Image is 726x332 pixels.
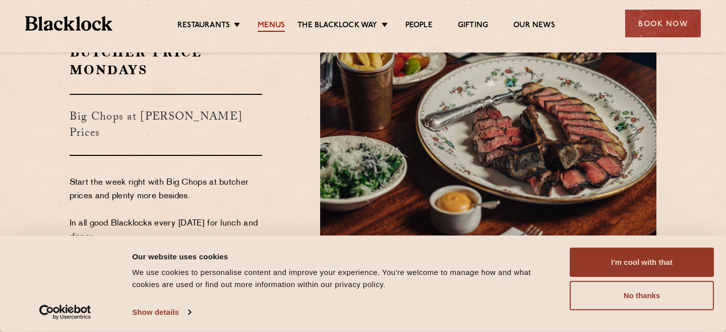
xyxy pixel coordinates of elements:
h2: Butcher Price Mondays [70,43,263,79]
a: Menus [258,21,285,32]
h3: Big Chops at [PERSON_NAME] Prices [70,94,263,156]
a: Usercentrics Cookiebot - opens in a new window [21,305,109,320]
a: Gifting [458,21,488,32]
button: I'm cool with that [570,248,714,277]
img: Plate of Philip Warren steak on table with chips and sides [320,43,656,287]
button: No thanks [570,281,714,310]
a: The Blacklock Way [297,21,377,32]
div: We use cookies to personalise content and improve your experience. You're welcome to manage how a... [132,266,558,291]
div: Our website uses cookies [132,250,558,262]
img: BL_Textured_Logo-footer-cropped.svg [25,16,112,31]
div: Book Now [625,10,701,37]
a: Show details [132,305,191,320]
a: Our News [513,21,555,32]
a: People [405,21,433,32]
a: Restaurants [177,21,230,32]
p: Start the week right with Big Chops at butcher prices and plenty more besides. In all good Blackl... [70,176,263,244]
